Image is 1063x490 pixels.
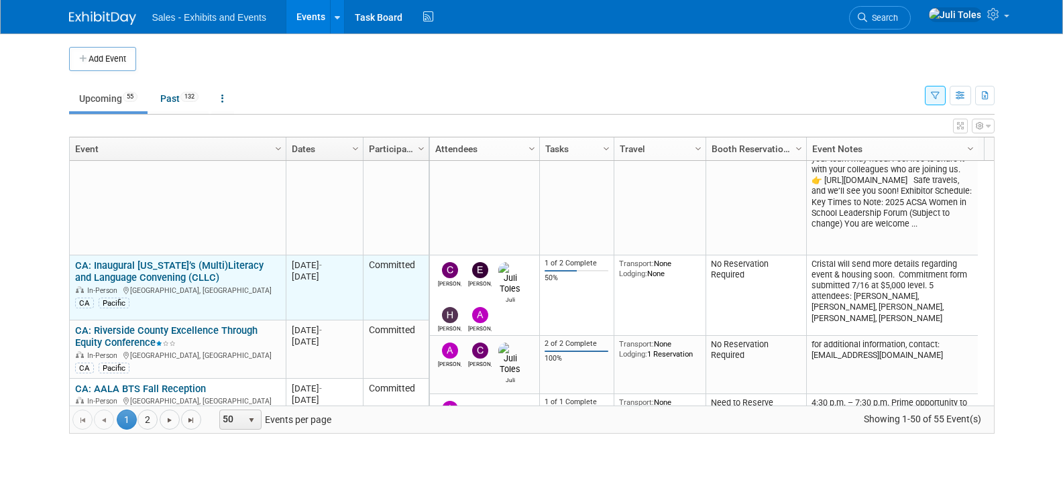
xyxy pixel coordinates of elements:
[526,143,537,154] span: Column Settings
[619,259,654,268] span: Transport:
[472,307,488,323] img: Alicia Weeks
[706,255,806,336] td: No Reservation Required
[99,363,129,373] div: Pacific
[545,259,608,268] div: 1 of 2 Complete
[76,397,84,404] img: In-Person Event
[292,336,357,347] div: [DATE]
[72,410,93,430] a: Go to the first page
[442,343,458,359] img: Alicia Weeks
[292,394,357,406] div: [DATE]
[498,294,522,303] div: Juli Toles
[186,415,197,426] span: Go to the last page
[472,262,488,278] img: Elda Garcia
[75,349,280,361] div: [GEOGRAPHIC_DATA], [GEOGRAPHIC_DATA]
[793,143,804,154] span: Column Settings
[75,259,264,284] a: CA: Inaugural [US_STATE]’s (Multi)Literacy and Language Convening (CLLC)
[468,278,492,287] div: Elda Garcia
[350,143,361,154] span: Column Settings
[292,271,357,282] div: [DATE]
[69,86,148,111] a: Upcoming55
[271,137,286,158] a: Column Settings
[75,383,206,395] a: CA: AALA BTS Fall Reception
[348,137,363,158] a: Column Settings
[545,339,608,349] div: 2 of 2 Complete
[99,415,109,426] span: Go to the previous page
[524,137,539,158] a: Column Settings
[87,397,121,406] span: In-Person
[472,343,488,359] img: Christine Lurz
[77,415,88,426] span: Go to the first page
[619,259,700,278] div: None None
[928,7,982,22] img: Juli Toles
[791,137,806,158] a: Column Settings
[442,401,458,417] img: Andres Gorbea
[76,286,84,293] img: In-Person Event
[438,323,461,332] div: Holly Costello
[468,323,492,332] div: Alicia Weeks
[806,336,978,394] td: for additional information, contact: [EMAIL_ADDRESS][DOMAIN_NAME]
[619,349,647,359] span: Lodging:
[202,410,345,430] span: Events per page
[363,320,429,379] td: Committed
[693,143,704,154] span: Column Settings
[416,143,427,154] span: Column Settings
[963,137,978,158] a: Column Settings
[442,262,458,278] img: Christine Lurz
[75,298,94,308] div: CA
[545,273,608,283] div: 50%
[619,269,647,278] span: Lodging:
[620,137,697,160] a: Travel
[363,255,429,320] td: Committed
[319,260,322,270] span: -
[438,278,461,287] div: Christine Lurz
[712,137,797,160] a: Booth Reservation Status
[498,343,522,375] img: Juli Toles
[599,137,614,158] a: Column Settings
[619,397,654,407] span: Transport:
[137,410,158,430] a: 2
[435,137,530,160] a: Attendees
[180,92,199,102] span: 132
[319,383,322,393] span: -
[87,286,121,295] span: In-Person
[94,410,114,430] a: Go to the previous page
[812,137,969,160] a: Event Notes
[75,137,277,160] a: Event
[619,397,700,417] div: None None
[706,336,806,394] td: No Reservation Required
[181,410,201,430] a: Go to the last page
[691,137,706,158] a: Column Settings
[619,339,654,349] span: Transport:
[851,410,993,428] span: Showing 1-50 of 55 Event(s)
[498,262,522,294] img: Juli Toles
[292,259,357,271] div: [DATE]
[442,307,458,323] img: Holly Costello
[117,410,137,430] span: 1
[164,415,175,426] span: Go to the next page
[849,6,911,29] a: Search
[619,339,700,359] div: None 1 Reservation
[292,383,357,394] div: [DATE]
[76,351,84,358] img: In-Person Event
[75,395,280,406] div: [GEOGRAPHIC_DATA], [GEOGRAPHIC_DATA]
[965,143,976,154] span: Column Settings
[601,143,612,154] span: Column Settings
[319,325,322,335] span: -
[273,143,284,154] span: Column Settings
[220,410,243,429] span: 50
[75,324,258,349] a: CA: Riverside County Excellence Through Equity Conference
[867,13,898,23] span: Search
[150,86,209,111] a: Past132
[69,11,136,25] img: ExhibitDay
[75,284,280,296] div: [GEOGRAPHIC_DATA], [GEOGRAPHIC_DATA]
[438,359,461,367] div: Alicia Weeks
[806,255,978,336] td: Cristal will send more details regarding event & housing soon. Commitment form submitted 7/16 at ...
[468,359,492,367] div: Christine Lurz
[160,410,180,430] a: Go to the next page
[545,137,605,160] a: Tasks
[152,12,266,23] span: Sales - Exhibits and Events
[246,415,257,426] span: select
[369,137,420,160] a: Participation
[545,354,608,363] div: 100%
[75,363,94,373] div: CA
